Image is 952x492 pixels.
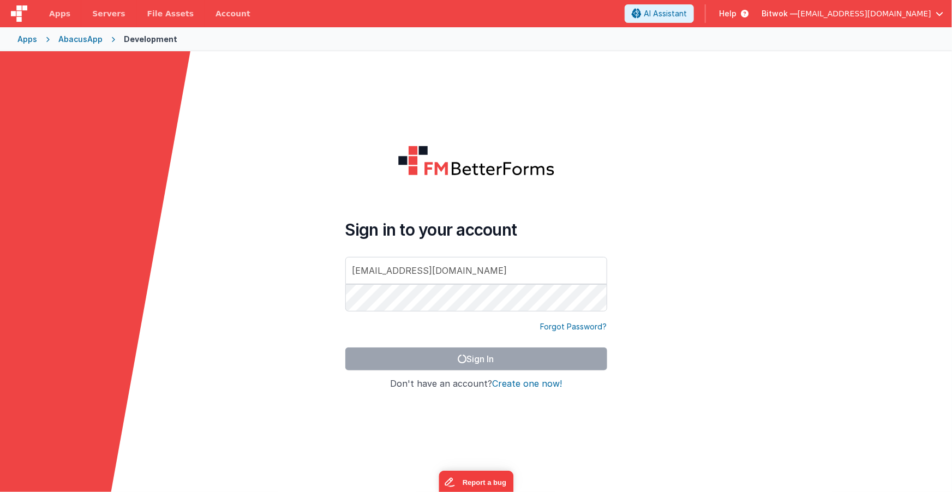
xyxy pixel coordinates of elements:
[49,8,70,19] span: Apps
[147,8,194,19] span: File Assets
[345,347,607,370] button: Sign In
[492,379,562,389] button: Create one now!
[345,379,607,389] h4: Don't have an account?
[17,34,37,45] div: Apps
[762,8,943,19] button: Bitwok — [EMAIL_ADDRESS][DOMAIN_NAME]
[719,8,737,19] span: Help
[124,34,177,45] div: Development
[541,321,607,332] a: Forgot Password?
[762,8,798,19] span: Bitwok —
[345,220,607,239] h4: Sign in to your account
[644,8,687,19] span: AI Assistant
[798,8,931,19] span: [EMAIL_ADDRESS][DOMAIN_NAME]
[345,257,607,284] input: Email Address
[58,34,103,45] div: AbacusApp
[625,4,694,23] button: AI Assistant
[92,8,125,19] span: Servers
